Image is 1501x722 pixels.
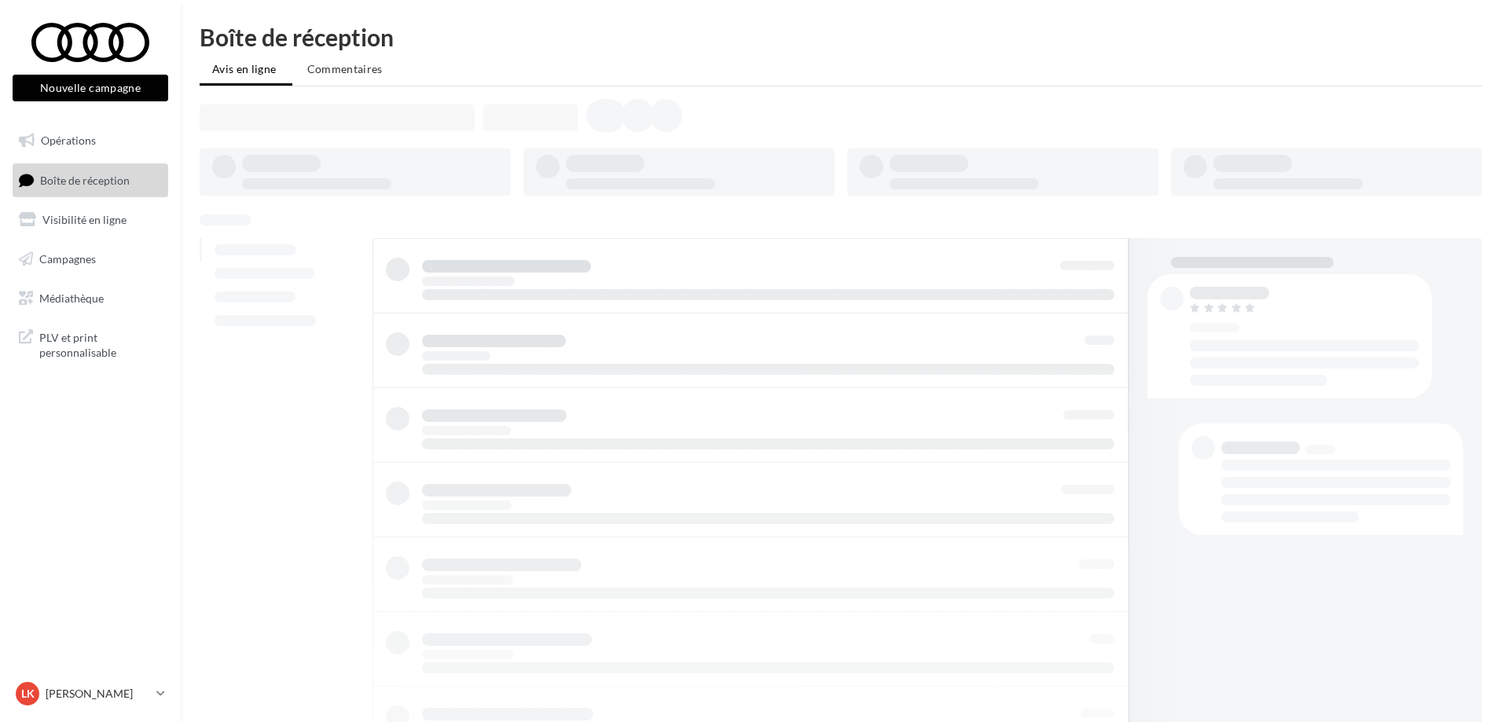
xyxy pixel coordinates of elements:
[39,327,162,361] span: PLV et print personnalisable
[9,203,171,236] a: Visibilité en ligne
[13,75,168,101] button: Nouvelle campagne
[39,252,96,266] span: Campagnes
[46,686,150,702] p: [PERSON_NAME]
[13,679,168,709] a: LK [PERSON_NAME]
[9,243,171,276] a: Campagnes
[307,62,383,75] span: Commentaires
[9,124,171,157] a: Opérations
[42,213,127,226] span: Visibilité en ligne
[9,321,171,367] a: PLV et print personnalisable
[41,134,96,147] span: Opérations
[21,686,35,702] span: LK
[39,291,104,304] span: Médiathèque
[9,163,171,197] a: Boîte de réception
[9,282,171,315] a: Médiathèque
[200,25,1482,49] div: Boîte de réception
[40,173,130,186] span: Boîte de réception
